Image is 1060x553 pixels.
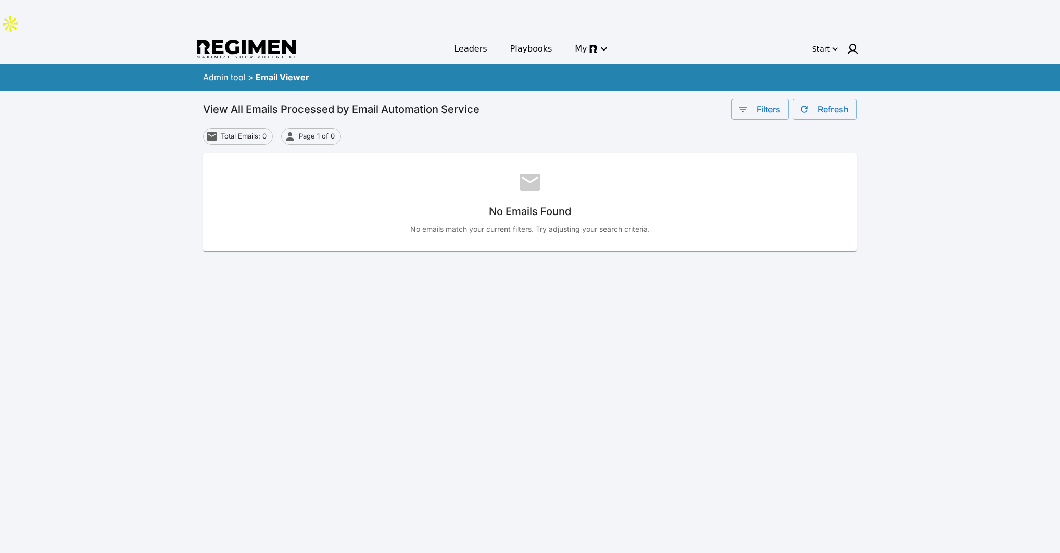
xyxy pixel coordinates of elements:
[293,131,340,142] span: Page 1 of 0
[215,131,272,142] span: Total Emails: 0
[448,40,493,58] a: Leaders
[812,44,830,54] div: Start
[220,224,840,234] p: No emails match your current filters. Try adjusting your search criteria.
[575,43,587,55] span: My
[220,203,840,220] h6: No Emails Found
[810,41,840,57] button: Start
[510,43,552,55] span: Playbooks
[197,40,296,59] img: Regimen logo
[793,99,857,120] button: Refresh
[569,40,612,58] button: My
[847,43,859,55] img: user icon
[203,72,246,82] a: Admin tool
[203,101,479,118] h6: View All Emails Processed by Email Automation Service
[248,71,254,83] div: >
[256,71,309,83] div: Email Viewer
[454,43,487,55] span: Leaders
[504,40,559,58] a: Playbooks
[731,99,789,120] button: Filters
